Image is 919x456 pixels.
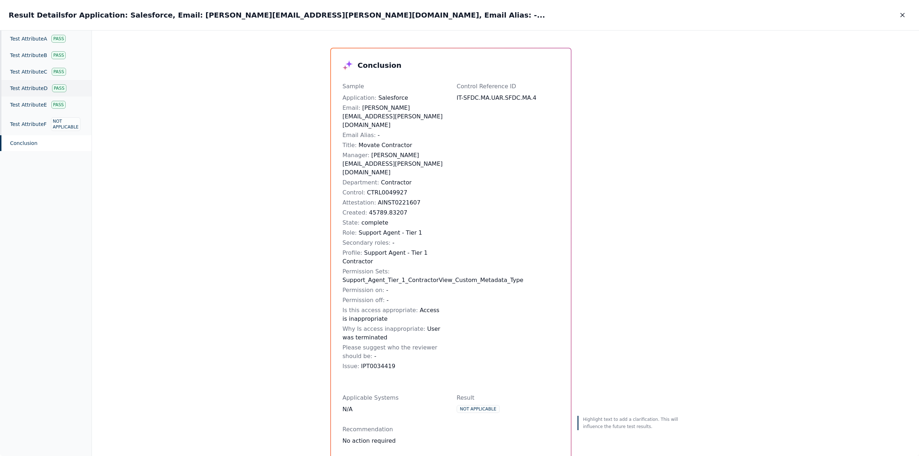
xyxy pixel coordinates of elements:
[457,405,500,413] div: Not Applicable
[51,51,66,59] div: Pass
[342,405,445,414] div: N/A
[342,94,377,101] span: Application :
[342,131,445,140] div: -
[342,239,391,246] span: Secondary roles :
[52,68,66,76] div: Pass
[342,425,559,434] p: Recommendation
[342,297,385,304] span: Permission off :
[342,209,367,216] span: Created :
[342,394,445,402] p: Applicable Systems
[342,267,445,285] div: Support_Agent_Tier_1_ContractorView_Custom_Metadata_Type
[342,249,445,266] div: Support Agent - Tier 1 Contractor
[342,142,357,149] span: Title :
[342,218,445,227] div: complete
[342,189,365,196] span: Control :
[583,416,681,430] p: Highlight text to add a clarification. This will influence the future test results.
[342,307,418,314] span: Is this access appropriate :
[51,35,66,43] div: Pass
[342,343,445,361] div: -
[342,199,376,206] span: Attestation :
[342,437,559,445] div: No action required
[342,362,445,371] div: IPT0034419
[342,286,445,295] div: -
[342,219,360,226] span: State :
[457,82,559,91] p: Control Reference ID
[342,268,389,275] span: Permission Sets :
[342,178,445,187] div: Contractor
[342,325,425,332] span: Why Is access inappropriate :
[342,141,445,150] div: Movate Contractor
[342,198,445,207] div: AINST0221607
[342,152,369,159] span: Manager :
[457,394,559,402] p: Result
[342,363,359,370] span: Issue :
[342,229,445,237] div: Support Agent - Tier 1
[9,10,545,20] h2: Result Details for Application: Salesforce, Email: [PERSON_NAME][EMAIL_ADDRESS][PERSON_NAME][DOMA...
[342,104,360,111] span: Email :
[342,179,379,186] span: Department :
[342,239,445,247] div: -
[342,325,445,342] div: User was terminated
[52,84,66,92] div: Pass
[342,344,437,359] span: Please suggest who the reviewer should be :
[342,229,357,236] span: Role :
[342,104,445,130] div: [PERSON_NAME][EMAIL_ADDRESS][PERSON_NAME][DOMAIN_NAME]
[342,94,445,102] div: Salesforce
[358,60,401,70] h3: Conclusion
[342,306,445,323] div: Access is inappropriate
[342,296,445,305] div: -
[51,101,66,109] div: Pass
[342,132,376,138] span: Email Alias :
[342,287,384,293] span: Permission on :
[342,249,362,256] span: Profile :
[457,94,559,102] div: IT-SFDC.MA.UAR.SFDC.MA.4
[342,188,445,197] div: CTRL0049927
[342,208,445,217] div: 45789.83207
[342,82,445,91] p: Sample
[342,151,445,177] div: [PERSON_NAME][EMAIL_ADDRESS][PERSON_NAME][DOMAIN_NAME]
[51,117,80,131] div: Not Applicable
